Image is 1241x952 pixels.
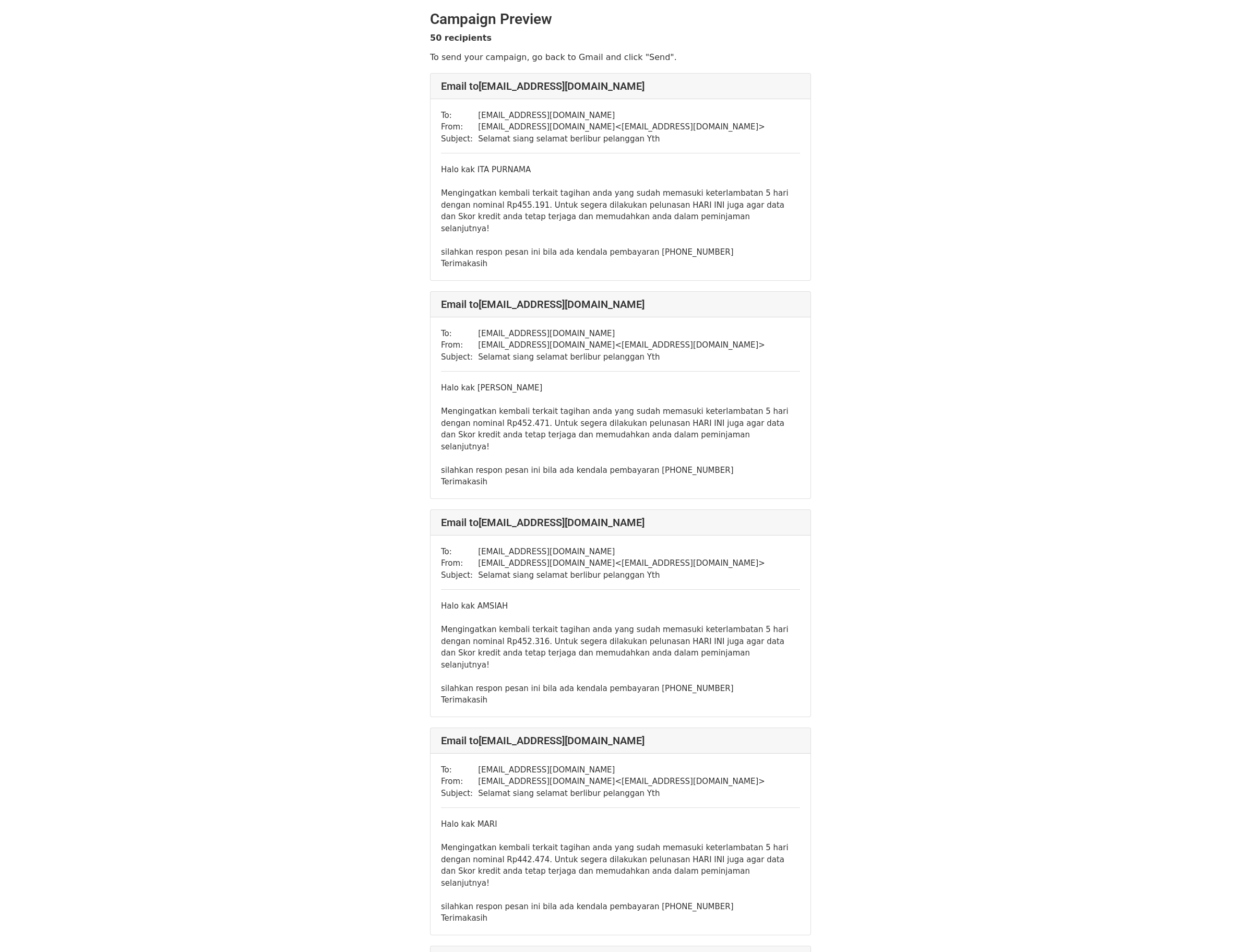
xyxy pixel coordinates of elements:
td: [EMAIL_ADDRESS][DOMAIN_NAME] [478,764,765,776]
div: Halo kak AMSIAH Mengingatkan kembali terkait tagihan anda yang sudah memasuki keterlambatan 5 har... [441,600,800,706]
h4: Email to [EMAIL_ADDRESS][DOMAIN_NAME] [441,298,800,311]
td: From: [441,776,478,788]
td: [EMAIL_ADDRESS][DOMAIN_NAME] < [EMAIL_ADDRESS][DOMAIN_NAME] > [478,121,765,133]
td: To: [441,328,478,340]
td: [EMAIL_ADDRESS][DOMAIN_NAME] [478,328,765,340]
td: Selamat siang selamat berlibur pelanggan Yth [478,569,765,581]
p: To send your campaign, go back to Gmail and click "Send". [430,52,811,63]
td: [EMAIL_ADDRESS][DOMAIN_NAME] < [EMAIL_ADDRESS][DOMAIN_NAME] > [478,339,765,351]
td: [EMAIL_ADDRESS][DOMAIN_NAME] < [EMAIL_ADDRESS][DOMAIN_NAME] > [478,776,765,788]
h4: Email to [EMAIL_ADDRESS][DOMAIN_NAME] [441,734,800,747]
td: Subject: [441,569,478,581]
td: Subject: [441,133,478,145]
td: Selamat siang selamat berlibur pelanggan Yth [478,351,765,363]
div: Halo kak [PERSON_NAME] Mengingatkan kembali terkait tagihan anda yang sudah memasuki keterlambata... [441,382,800,488]
h4: Email to [EMAIL_ADDRESS][DOMAIN_NAME] [441,516,800,529]
td: To: [441,546,478,558]
td: From: [441,121,478,133]
h4: Email to [EMAIL_ADDRESS][DOMAIN_NAME] [441,80,800,92]
td: To: [441,110,478,122]
td: Subject: [441,788,478,800]
td: From: [441,557,478,569]
td: Selamat siang selamat berlibur pelanggan Yth [478,788,765,800]
td: Selamat siang selamat berlibur pelanggan Yth [478,133,765,145]
td: [EMAIL_ADDRESS][DOMAIN_NAME] [478,546,765,558]
td: From: [441,339,478,351]
div: Halo kak MARI Mengingatkan kembali terkait tagihan anda yang sudah memasuki keterlambatan 5 hari ... [441,818,800,924]
td: Subject: [441,351,478,363]
h2: Campaign Preview [430,10,811,28]
div: Halo kak ITA PURNAMA Mengingatkan kembali terkait tagihan anda yang sudah memasuki keterlambatan ... [441,164,800,270]
strong: 50 recipients [430,33,492,43]
td: To: [441,764,478,776]
td: [EMAIL_ADDRESS][DOMAIN_NAME] [478,110,765,122]
td: [EMAIL_ADDRESS][DOMAIN_NAME] < [EMAIL_ADDRESS][DOMAIN_NAME] > [478,557,765,569]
